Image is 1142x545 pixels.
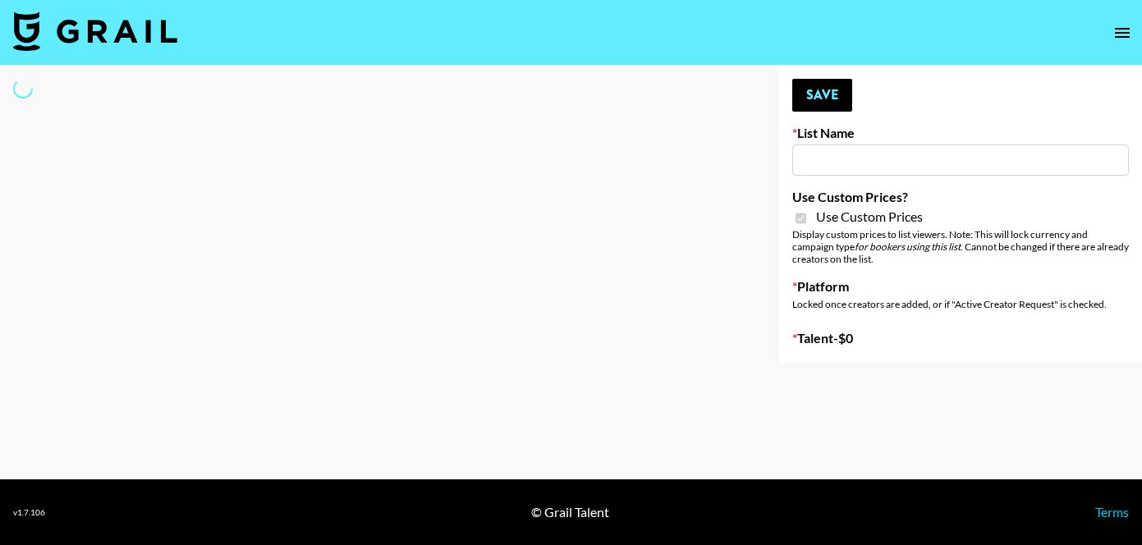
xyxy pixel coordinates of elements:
img: Grail Talent [13,11,177,51]
div: v 1.7.106 [13,507,45,518]
label: Talent - $ 0 [792,330,1129,346]
button: Save [792,79,852,112]
div: Display custom prices to list viewers. Note: This will lock currency and campaign type . Cannot b... [792,228,1129,265]
div: Locked once creators are added, or if "Active Creator Request" is checked. [792,298,1129,310]
button: open drawer [1106,16,1139,49]
label: List Name [792,125,1129,141]
span: Use Custom Prices [816,208,923,225]
label: Use Custom Prices? [792,189,1129,205]
div: © Grail Talent [531,504,609,520]
a: Terms [1095,504,1129,520]
em: for bookers using this list [855,240,961,253]
label: Platform [792,278,1129,295]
